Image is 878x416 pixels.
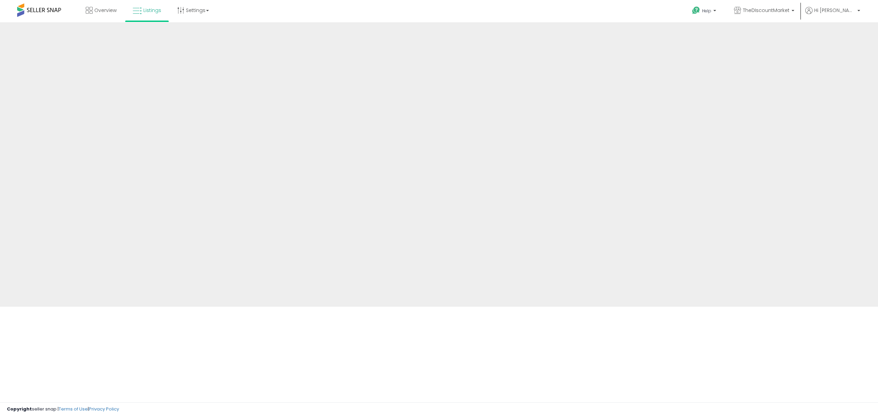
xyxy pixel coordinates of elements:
a: Hi [PERSON_NAME] [805,7,860,22]
span: TheDIscountMarket [743,7,790,14]
i: Get Help [692,6,700,15]
a: Help [687,1,723,22]
span: Listings [143,7,161,14]
span: Hi [PERSON_NAME] [814,7,855,14]
span: Overview [94,7,117,14]
span: Help [702,8,711,14]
